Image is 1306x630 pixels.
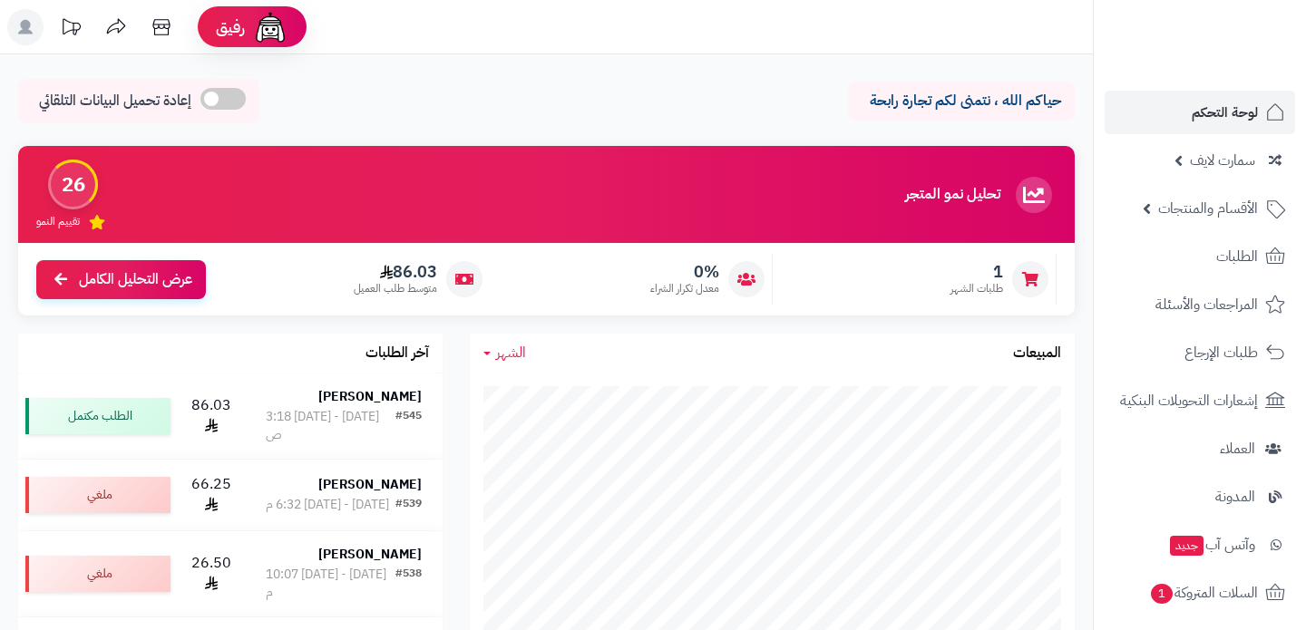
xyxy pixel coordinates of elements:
span: جديد [1170,536,1204,556]
span: الطلبات [1216,244,1258,269]
div: [DATE] - [DATE] 6:32 م [266,496,389,514]
strong: [PERSON_NAME] [318,545,422,564]
span: تقييم النمو [36,214,80,229]
span: وآتس آب [1168,532,1255,557]
span: سمارت لايف [1190,148,1255,173]
h3: المبيعات [1013,345,1061,362]
span: السلات المتروكة [1149,580,1258,606]
a: العملاء [1105,427,1295,470]
div: #539 [395,496,422,514]
a: السلات المتروكة1 [1105,571,1295,615]
span: معدل تكرار الشراء [650,281,719,296]
a: لوحة التحكم [1105,91,1295,134]
p: حياكم الله ، نتمنى لكم تجارة رابحة [862,91,1061,111]
a: وآتس آبجديد [1105,523,1295,567]
a: الطلبات [1105,235,1295,278]
div: #545 [395,408,422,444]
span: طلبات الشهر [950,281,1003,296]
td: 86.03 [178,373,245,459]
span: عرض التحليل الكامل [79,269,192,290]
span: رفيق [216,16,245,38]
h3: آخر الطلبات [365,345,429,362]
span: إشعارات التحويلات البنكية [1120,388,1258,413]
div: ملغي [25,556,171,592]
a: عرض التحليل الكامل [36,260,206,299]
td: 66.25 [178,460,245,530]
span: متوسط طلب العميل [354,281,437,296]
span: العملاء [1220,436,1255,461]
img: logo-2.png [1183,51,1289,89]
span: المراجعات والأسئلة [1155,292,1258,317]
h3: تحليل نمو المتجر [905,187,1000,203]
div: [DATE] - [DATE] 10:07 م [266,566,395,602]
div: ملغي [25,477,171,513]
span: 1 [950,262,1003,282]
span: 1 [1151,584,1173,604]
strong: [PERSON_NAME] [318,475,422,494]
td: 26.50 [178,531,245,616]
span: الشهر [496,342,526,363]
a: المراجعات والأسئلة [1105,283,1295,326]
span: 0% [650,262,719,282]
div: #538 [395,566,422,602]
span: الأقسام والمنتجات [1158,196,1258,221]
a: طلبات الإرجاع [1105,331,1295,374]
img: ai-face.png [252,9,288,45]
div: [DATE] - [DATE] 3:18 ص [266,408,395,444]
span: المدونة [1215,484,1255,509]
a: إشعارات التحويلات البنكية [1105,379,1295,422]
span: طلبات الإرجاع [1184,340,1258,365]
span: إعادة تحميل البيانات التلقائي [39,91,191,111]
span: 86.03 [354,262,437,282]
span: لوحة التحكم [1192,100,1258,125]
div: الطلب مكتمل [25,398,171,434]
a: تحديثات المنصة [48,9,93,50]
a: المدونة [1105,475,1295,519]
strong: [PERSON_NAME] [318,387,422,406]
a: الشهر [483,343,526,363]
